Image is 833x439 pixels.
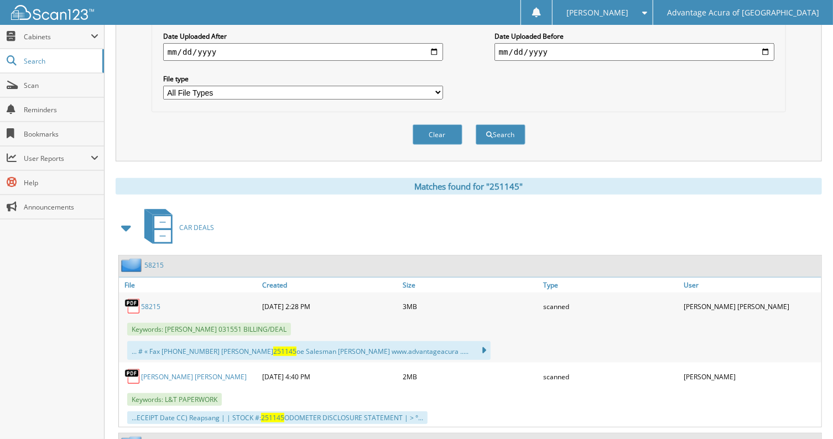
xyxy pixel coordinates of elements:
[24,154,91,163] span: User Reports
[259,365,400,388] div: [DATE] 4:40 PM
[259,295,400,317] div: [DATE] 2:28 PM
[24,56,97,66] span: Search
[413,124,462,145] button: Clear
[681,295,821,317] div: [PERSON_NAME] [PERSON_NAME]
[24,105,98,114] span: Reminders
[540,295,681,317] div: scanned
[494,32,774,41] label: Date Uploaded Before
[138,206,214,249] a: CAR DEALS
[24,32,91,41] span: Cabinets
[124,368,141,385] img: PDF.png
[121,258,144,272] img: folder2.png
[127,323,291,336] span: Keywords: [PERSON_NAME] 031551 BILLING/DEAL
[116,178,822,195] div: Matches found for "251145"
[141,372,247,381] a: [PERSON_NAME] [PERSON_NAME]
[273,347,296,356] span: 251145
[540,365,681,388] div: scanned
[681,365,821,388] div: [PERSON_NAME]
[400,295,540,317] div: 3MB
[566,9,628,16] span: [PERSON_NAME]
[11,5,94,20] img: scan123-logo-white.svg
[124,298,141,315] img: PDF.png
[127,411,428,424] div: ...ECEIPT Date CC) Reapsang | | STOCK #: ODOMETER DISCLOSURE STATEMENT | > °...
[24,81,98,90] span: Scan
[141,302,160,311] a: 58215
[261,413,284,422] span: 251145
[24,178,98,187] span: Help
[494,43,774,61] input: end
[476,124,525,145] button: Search
[259,278,400,292] a: Created
[179,223,214,232] span: CAR DEALS
[119,278,259,292] a: File
[24,129,98,139] span: Bookmarks
[24,202,98,212] span: Announcements
[163,43,443,61] input: start
[127,341,491,360] div: ... # « Fax [PHONE_NUMBER] [PERSON_NAME] oe Salesman [PERSON_NAME] www.advantageacura .....
[163,74,443,83] label: File type
[778,386,833,439] iframe: Chat Widget
[400,278,540,292] a: Size
[163,32,443,41] label: Date Uploaded After
[667,9,819,16] span: Advantage Acura of [GEOGRAPHIC_DATA]
[681,278,821,292] a: User
[144,260,164,270] a: 58215
[400,365,540,388] div: 2MB
[127,393,222,406] span: Keywords: L&T PAPERWORK
[540,278,681,292] a: Type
